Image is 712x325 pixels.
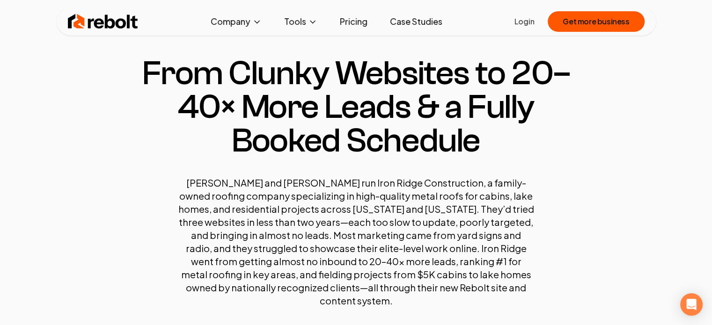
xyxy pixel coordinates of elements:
[68,12,138,31] img: Rebolt Logo
[277,12,325,31] button: Tools
[124,57,588,158] h1: From Clunky Websites to 20–40× More Leads & a Fully Booked Schedule
[680,293,703,316] div: Open Intercom Messenger
[548,11,644,32] button: Get more business
[203,12,269,31] button: Company
[382,12,450,31] a: Case Studies
[178,176,534,307] p: [PERSON_NAME] and [PERSON_NAME] run Iron Ridge Construction, a family-owned roofing company speci...
[332,12,375,31] a: Pricing
[514,16,535,27] a: Login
